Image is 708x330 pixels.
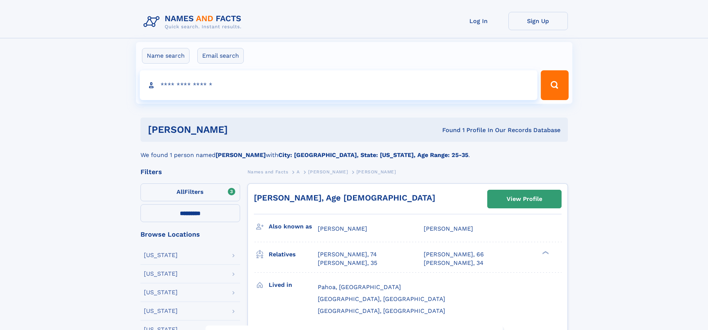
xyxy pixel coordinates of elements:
a: [PERSON_NAME], 35 [318,259,377,267]
b: [PERSON_NAME] [216,151,266,158]
div: [US_STATE] [144,308,178,314]
h3: Also known as [269,220,318,233]
h3: Relatives [269,248,318,261]
div: We found 1 person named with . [140,142,568,160]
h3: Lived in [269,279,318,291]
a: [PERSON_NAME], 66 [424,250,484,259]
a: Sign Up [508,12,568,30]
div: [US_STATE] [144,289,178,295]
a: Names and Facts [248,167,288,176]
b: City: [GEOGRAPHIC_DATA], State: [US_STATE], Age Range: 25-35 [278,151,468,158]
div: [US_STATE] [144,252,178,258]
span: All [177,188,184,195]
h1: [PERSON_NAME] [148,125,335,134]
div: View Profile [507,190,542,208]
a: [PERSON_NAME], Age [DEMOGRAPHIC_DATA] [254,193,435,202]
input: search input [140,70,538,100]
span: Pahoa, [GEOGRAPHIC_DATA] [318,283,401,291]
button: Search Button [541,70,568,100]
div: Found 1 Profile In Our Records Database [335,126,560,134]
a: View Profile [488,190,561,208]
span: [PERSON_NAME] [318,225,367,232]
label: Filters [140,183,240,201]
a: [PERSON_NAME], 34 [424,259,484,267]
span: [PERSON_NAME] [308,169,348,174]
a: [PERSON_NAME], 74 [318,250,377,259]
a: A [297,167,300,176]
span: A [297,169,300,174]
a: Log In [449,12,508,30]
img: Logo Names and Facts [140,12,248,32]
span: [PERSON_NAME] [424,225,473,232]
a: [PERSON_NAME] [308,167,348,176]
div: Filters [140,169,240,175]
div: [US_STATE] [144,271,178,277]
div: Browse Locations [140,231,240,238]
label: Email search [197,48,244,64]
span: [GEOGRAPHIC_DATA], [GEOGRAPHIC_DATA] [318,295,445,302]
span: [GEOGRAPHIC_DATA], [GEOGRAPHIC_DATA] [318,307,445,314]
div: ❯ [540,250,549,255]
label: Name search [142,48,190,64]
span: [PERSON_NAME] [356,169,396,174]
